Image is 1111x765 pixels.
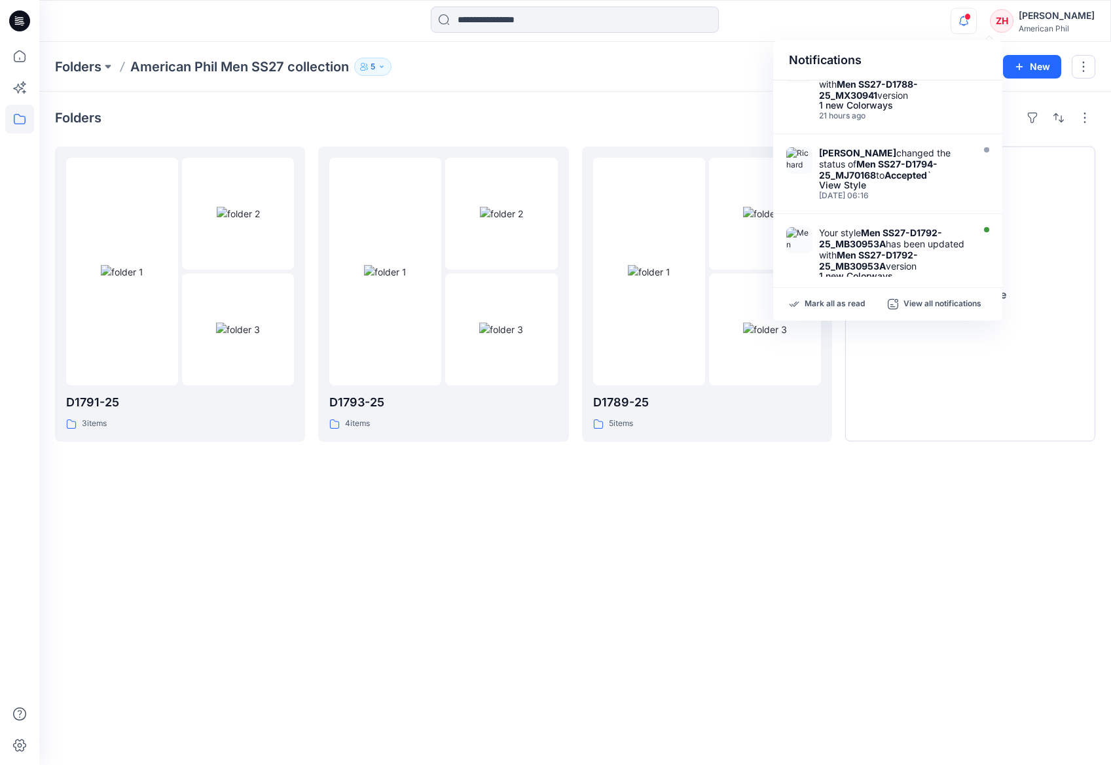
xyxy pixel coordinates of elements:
img: folder 1 [628,265,670,279]
img: folder 2 [217,207,260,221]
img: folder 1 [101,265,143,279]
p: 4 items [345,417,370,431]
p: D1791-25 [66,393,294,412]
p: American Phil Men SS27 collection [130,58,349,76]
img: folder 1 [364,265,407,279]
div: ZH [990,9,1013,33]
div: [PERSON_NAME] [1019,8,1095,24]
strong: [PERSON_NAME] [819,147,896,158]
div: Notifications [773,41,1002,80]
img: folder 3 [743,323,787,336]
button: New [1003,55,1061,79]
div: View Style [819,181,970,190]
div: Tuesday, August 26, 2025 06:16 [819,191,970,200]
p: D1789-25 [593,393,821,412]
strong: Men SS27-D1792-25_MB30953A [819,249,918,272]
a: Folders [55,58,101,76]
p: 5 items [609,417,633,431]
div: Wednesday, August 27, 2025 10:23 [819,111,970,120]
img: folder 2 [743,207,786,221]
p: D1793-25 [329,393,557,412]
img: folder 3 [479,323,523,336]
img: Richard Dromard [786,147,812,173]
button: Show More [845,147,1095,442]
div: American Phil [1019,24,1095,33]
img: folder 2 [480,207,523,221]
a: folder 1folder 2folder 3D1793-254items [318,147,568,442]
p: 5 [371,60,375,74]
div: changed the status of to ` [819,147,970,181]
button: 5 [354,58,392,76]
h4: Folders [55,110,101,126]
div: 1 new Colorways [819,272,970,281]
p: View all notifications [903,298,981,310]
p: 3 items [82,417,107,431]
strong: Men SS27-D1788-25_MX30941 [819,79,918,101]
img: folder 3 [216,323,260,336]
div: Your style has been updated with version [819,227,970,272]
strong: Men SS27-D1794-25_MJ70168 [819,158,938,181]
a: folder 1folder 2folder 3D1789-255items [582,147,832,442]
img: Men SS27-D1792-25_MB30953A [786,227,812,253]
strong: Accepted [884,169,927,181]
a: folder 1folder 2folder 3D1791-253items [55,147,305,442]
div: 1 new Colorways [819,101,970,110]
strong: Men SS27-D1792-25_MB30953A [819,227,942,249]
p: Mark all as read [805,298,865,310]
